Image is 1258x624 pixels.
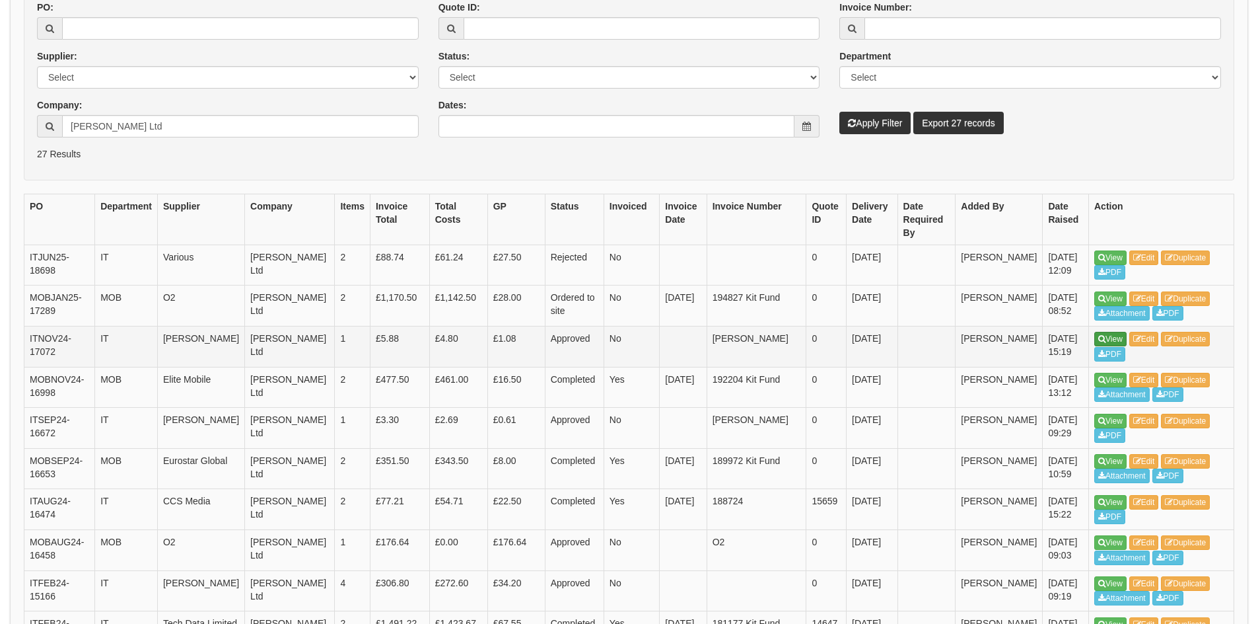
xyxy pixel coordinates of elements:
[24,530,95,571] td: MOBAUG24-16458
[1094,251,1127,265] a: View
[1043,194,1089,245] th: Date Raised
[245,194,335,245] th: Company
[95,530,158,571] td: MOB
[24,367,95,408] td: MOBNOV24-16998
[157,286,244,327] td: O2
[1043,448,1089,489] td: [DATE] 10:59
[95,570,158,611] td: IT
[1094,551,1150,565] a: Attachment
[660,286,707,327] td: [DATE]
[1094,510,1125,524] a: PDF
[1152,469,1183,483] a: PDF
[847,489,898,530] td: [DATE]
[847,448,898,489] td: [DATE]
[847,194,898,245] th: Delivery Date
[245,448,335,489] td: [PERSON_NAME] Ltd
[956,448,1043,489] td: [PERSON_NAME]
[245,489,335,530] td: [PERSON_NAME] Ltd
[1043,489,1089,530] td: [DATE] 15:22
[545,286,604,327] td: Ordered to site
[545,245,604,286] td: Rejected
[1161,332,1210,346] a: Duplicate
[245,530,335,571] td: [PERSON_NAME] Ltd
[707,448,806,489] td: 189972 Kit Fund
[37,50,77,63] label: Supplier:
[660,448,707,489] td: [DATE]
[806,408,847,449] td: 0
[370,448,429,489] td: £351.50
[335,408,370,449] td: 1
[956,408,1043,449] td: [PERSON_NAME]
[1161,251,1210,265] a: Duplicate
[806,194,847,245] th: Quote ID
[429,448,487,489] td: £343.50
[913,112,1004,134] a: Export 27 records
[157,448,244,489] td: Eurostar Global
[604,286,659,327] td: No
[604,194,659,245] th: Invoiced
[335,530,370,571] td: 1
[95,367,158,408] td: MOB
[956,489,1043,530] td: [PERSON_NAME]
[429,367,487,408] td: £461.00
[1043,570,1089,611] td: [DATE] 09:19
[707,489,806,530] td: 188724
[438,1,480,14] label: Quote ID:
[370,570,429,611] td: £306.80
[839,1,912,14] label: Invoice Number:
[545,408,604,449] td: Approved
[545,448,604,489] td: Completed
[487,327,545,368] td: £1.08
[1043,408,1089,449] td: [DATE] 09:29
[806,286,847,327] td: 0
[37,98,82,112] label: Company:
[1094,387,1150,402] a: Attachment
[487,194,545,245] th: GP
[24,489,95,530] td: ITAUG24-16474
[1094,373,1127,387] a: View
[1094,265,1125,280] a: PDF
[438,98,467,112] label: Dates:
[604,367,659,408] td: Yes
[707,408,806,449] td: [PERSON_NAME]
[1161,576,1210,591] a: Duplicate
[24,570,95,611] td: ITFEB24-15166
[1129,454,1159,469] a: Edit
[24,408,95,449] td: ITSEP24-16672
[1161,535,1210,550] a: Duplicate
[37,147,1221,161] p: 27 Results
[370,367,429,408] td: £477.50
[604,489,659,530] td: Yes
[1043,286,1089,327] td: [DATE] 08:52
[95,489,158,530] td: IT
[1129,373,1159,387] a: Edit
[429,489,487,530] td: £54.71
[545,367,604,408] td: Completed
[95,286,158,327] td: MOB
[429,286,487,327] td: £1,142.50
[335,570,370,611] td: 4
[847,530,898,571] td: [DATE]
[370,530,429,571] td: £176.64
[37,1,53,14] label: PO:
[1094,332,1127,346] a: View
[157,408,244,449] td: [PERSON_NAME]
[660,194,707,245] th: Invoice Date
[1152,306,1183,321] a: PDF
[956,530,1043,571] td: [PERSON_NAME]
[847,327,898,368] td: [DATE]
[1129,292,1159,306] a: Edit
[1152,387,1183,402] a: PDF
[847,286,898,327] td: [DATE]
[1129,251,1159,265] a: Edit
[1043,367,1089,408] td: [DATE] 13:12
[604,245,659,286] td: No
[545,194,604,245] th: Status
[1161,292,1210,306] a: Duplicate
[604,530,659,571] td: No
[1094,414,1127,428] a: View
[1094,576,1127,591] a: View
[604,408,659,449] td: No
[1094,292,1127,306] a: View
[245,327,335,368] td: [PERSON_NAME] Ltd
